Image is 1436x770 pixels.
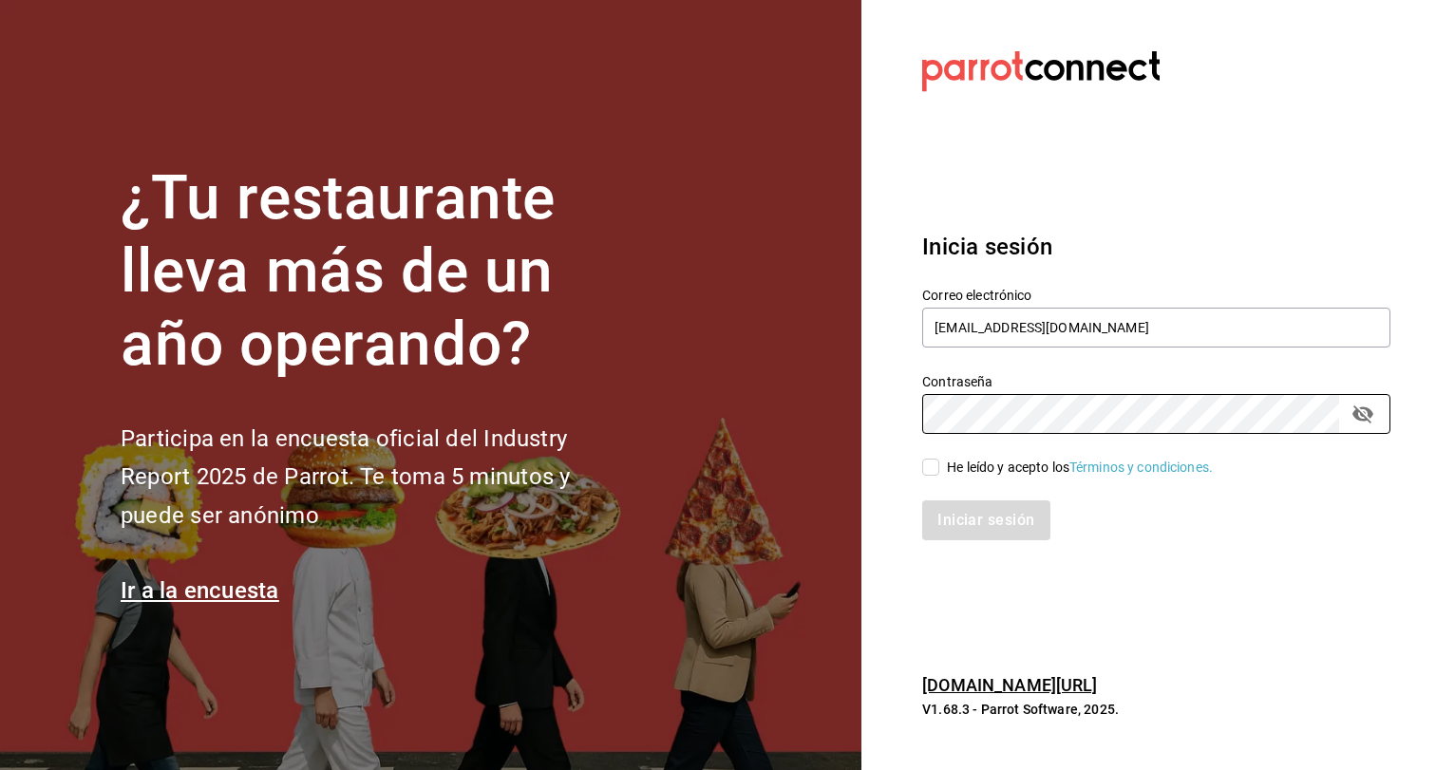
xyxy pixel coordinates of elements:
label: Correo electrónico [922,289,1390,302]
h1: ¿Tu restaurante lleva más de un año operando? [121,162,633,381]
a: Ir a la encuesta [121,577,279,604]
input: Ingresa tu correo electrónico [922,308,1390,347]
p: V1.68.3 - Parrot Software, 2025. [922,700,1390,719]
a: [DOMAIN_NAME][URL] [922,675,1097,695]
button: passwordField [1347,398,1379,430]
h3: Inicia sesión [922,230,1390,264]
div: He leído y acepto los [947,458,1213,478]
a: Términos y condiciones. [1069,460,1213,475]
label: Contraseña [922,375,1390,388]
h2: Participa en la encuesta oficial del Industry Report 2025 de Parrot. Te toma 5 minutos y puede se... [121,420,633,535]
